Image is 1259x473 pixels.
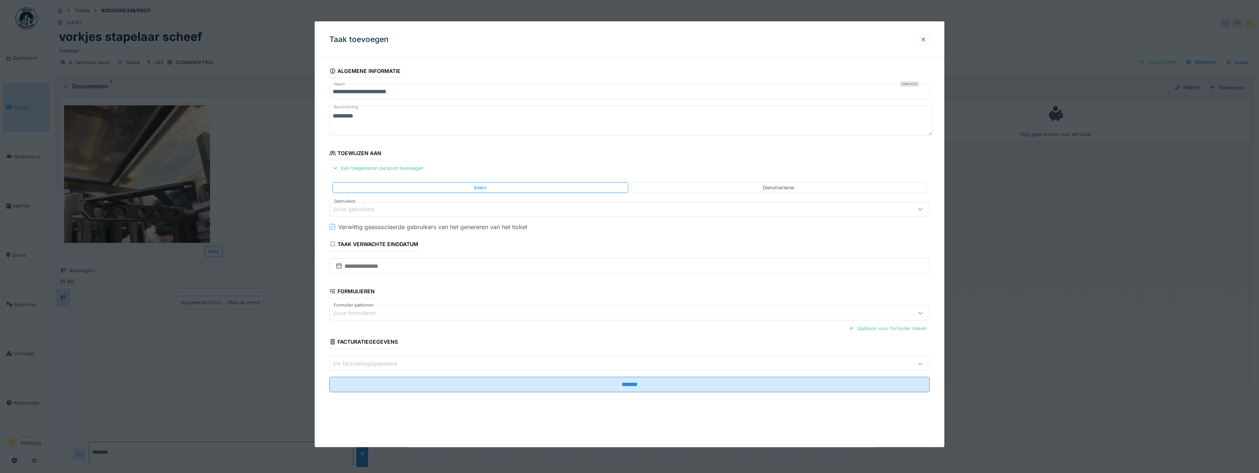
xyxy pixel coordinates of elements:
[763,184,795,191] div: Dienstverlener
[329,66,401,78] div: Algemene informatie
[329,239,418,251] div: Taak verwachte einddatum
[329,336,398,349] div: Facturatiegegevens
[332,302,375,308] label: Formulier sjablonen
[474,184,487,191] div: Intern
[329,163,426,173] div: Een toegewezen persoon toevoegen
[332,81,346,87] label: Naam
[333,309,387,317] div: Jouw formulieren
[846,323,930,333] div: Sjabloon voor formulier maken
[333,205,385,213] div: Jouw gebruikers
[332,102,360,112] label: Beschrijving
[329,35,389,44] h3: Taak toevoegen
[900,81,919,87] div: Verplicht
[333,360,408,368] div: Uw factureringsgegevens
[332,198,357,204] label: Gebruikers
[338,223,527,231] div: Verwittig geassocieerde gebruikers van het genereren van het ticket
[329,286,375,298] div: Formulieren
[329,148,381,160] div: Toewijzen aan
